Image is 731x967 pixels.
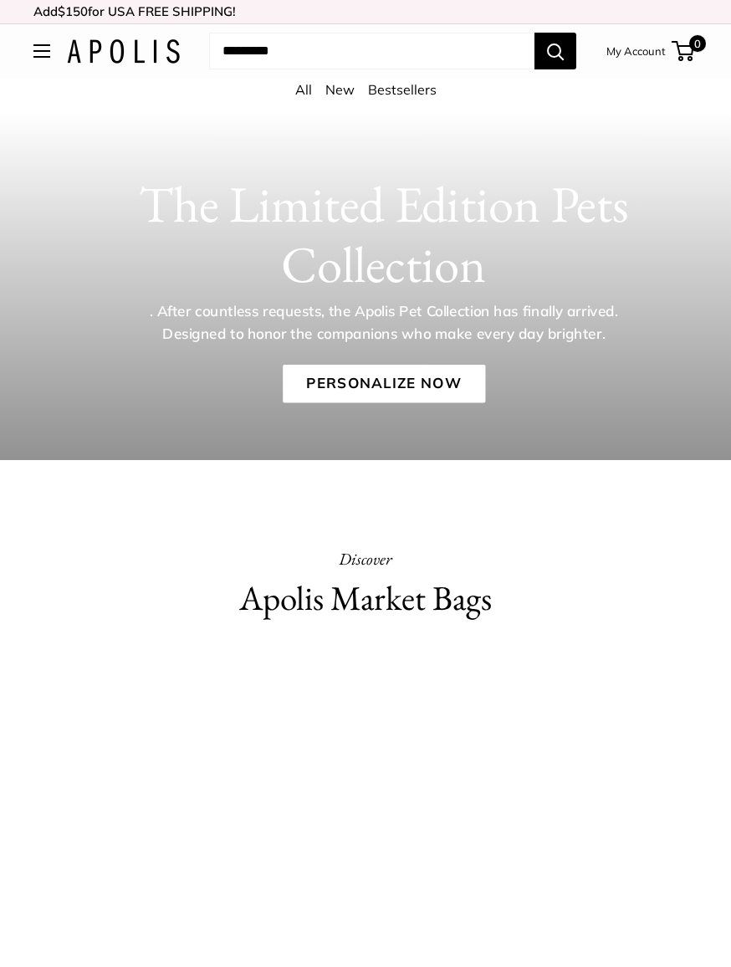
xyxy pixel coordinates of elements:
input: Search... [209,33,534,69]
img: Apolis [67,39,180,64]
p: Discover [33,544,698,574]
a: Personalize Now [283,364,485,402]
a: Bestsellers [368,81,437,98]
a: New [325,81,355,98]
h1: The Limited Edition Pets Collection [69,173,699,294]
span: $150 [58,3,88,19]
a: All [295,81,312,98]
button: Open menu [33,44,50,58]
a: My Account [606,41,666,61]
h2: Apolis Market Bags [33,574,698,623]
span: 0 [689,35,706,52]
p: . After countless requests, the Apolis Pet Collection has finally arrived. Designed to honor the ... [125,300,642,345]
a: 0 [673,41,694,61]
button: Search [534,33,576,69]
